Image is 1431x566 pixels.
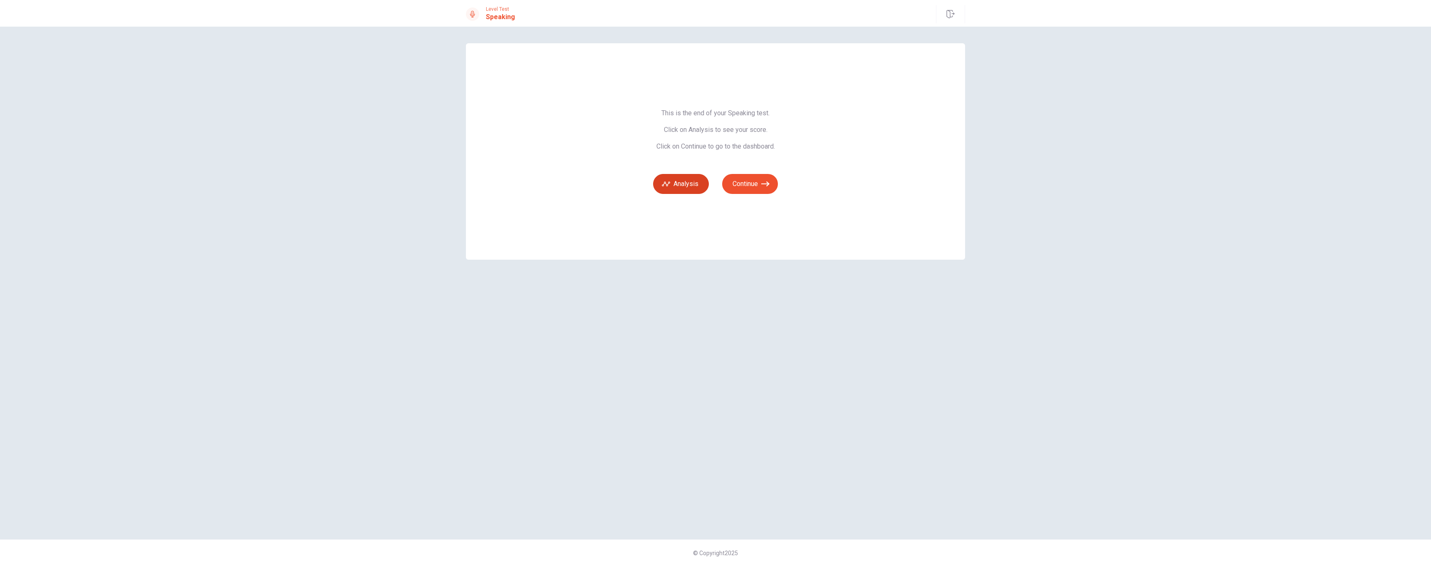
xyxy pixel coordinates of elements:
button: Continue [722,174,778,194]
span: Level Test [486,6,515,12]
span: © Copyright 2025 [693,550,738,556]
button: Analysis [653,174,709,194]
h1: Speaking [486,12,515,22]
span: This is the end of your Speaking test. Click on Analysis to see your score. Click on Continue to ... [653,109,778,151]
